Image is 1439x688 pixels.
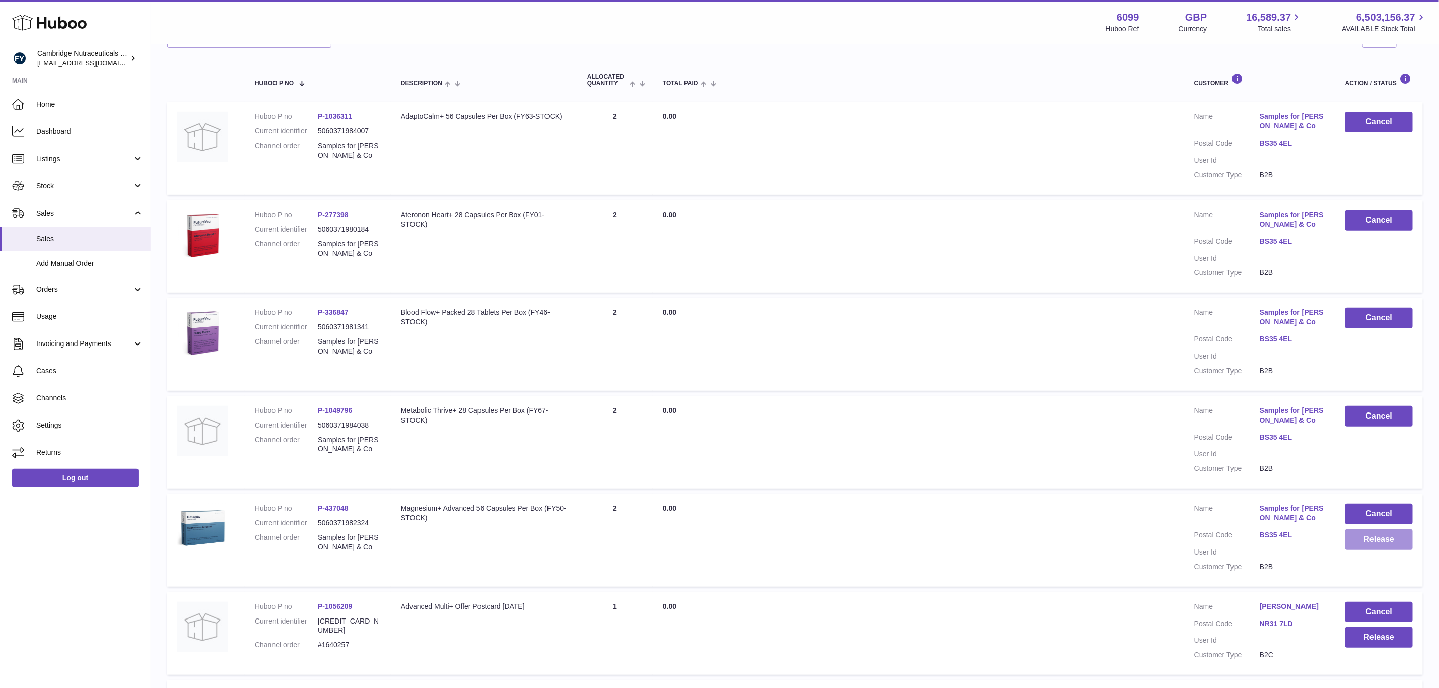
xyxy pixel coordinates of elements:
[36,154,132,164] span: Listings
[1345,210,1413,231] button: Cancel
[255,602,318,611] dt: Huboo P no
[36,421,143,430] span: Settings
[1260,139,1325,148] a: BS35 4EL
[1194,139,1260,151] dt: Postal Code
[1260,237,1325,246] a: BS35 4EL
[401,504,567,523] div: Magnesium+ Advanced 56 Capsules Per Box (FY50-STOCK)
[1260,268,1325,278] dd: B2B
[1194,530,1260,542] dt: Postal Code
[1194,636,1260,645] dt: User Id
[1260,433,1325,442] a: BS35 4EL
[1194,433,1260,445] dt: Postal Code
[1260,170,1325,180] dd: B2B
[577,102,653,194] td: 2
[318,533,381,552] dd: Samples for [PERSON_NAME] & Co
[1185,11,1207,24] strong: GBP
[1356,11,1415,24] span: 6,503,156.37
[318,308,349,316] a: P-336847
[1194,352,1260,361] dt: User Id
[1345,406,1413,427] button: Cancel
[255,421,318,430] dt: Current identifier
[255,239,318,258] dt: Channel order
[1194,449,1260,459] dt: User Id
[1342,11,1427,34] a: 6,503,156.37 AVAILABLE Stock Total
[663,504,676,512] span: 0.00
[1260,210,1325,229] a: Samples for [PERSON_NAME] & Co
[255,308,318,317] dt: Huboo P no
[36,209,132,218] span: Sales
[401,602,567,611] div: Advanced Multi+ Offer Postcard [DATE]
[1345,529,1413,550] button: Release
[255,533,318,552] dt: Channel order
[577,396,653,489] td: 2
[255,640,318,650] dt: Channel order
[12,469,139,487] a: Log out
[663,80,698,87] span: Total paid
[663,308,676,316] span: 0.00
[255,80,294,87] span: Huboo P no
[36,393,143,403] span: Channels
[1194,464,1260,473] dt: Customer Type
[318,406,353,415] a: P-1049796
[1345,504,1413,524] button: Cancel
[1260,562,1325,572] dd: B2B
[1260,650,1325,660] dd: B2C
[1260,504,1325,523] a: Samples for [PERSON_NAME] & Co
[577,494,653,586] td: 2
[36,127,143,136] span: Dashboard
[1194,366,1260,376] dt: Customer Type
[663,602,676,610] span: 0.00
[318,322,381,332] dd: 5060371981341
[1260,464,1325,473] dd: B2B
[1194,406,1260,428] dt: Name
[36,339,132,349] span: Invoicing and Payments
[1260,619,1325,629] a: NR31 7LD
[1345,627,1413,648] button: Release
[401,406,567,425] div: Metabolic Thrive+ 28 Capsules Per Box (FY67-STOCK)
[318,435,381,454] dd: Samples for [PERSON_NAME] & Co
[1260,530,1325,540] a: BS35 4EL
[36,285,132,294] span: Orders
[1194,334,1260,347] dt: Postal Code
[318,504,349,512] a: P-437048
[318,337,381,356] dd: Samples for [PERSON_NAME] & Co
[1342,24,1427,34] span: AVAILABLE Stock Total
[577,592,653,675] td: 1
[318,112,353,120] a: P-1036311
[36,100,143,109] span: Home
[401,308,567,327] div: Blood Flow+ Packed 28 Tablets Per Box (FY46-STOCK)
[1194,562,1260,572] dt: Customer Type
[255,126,318,136] dt: Current identifier
[1194,308,1260,329] dt: Name
[1260,406,1325,425] a: Samples for [PERSON_NAME] & Co
[1194,237,1260,249] dt: Postal Code
[255,112,318,121] dt: Huboo P no
[1194,210,1260,232] dt: Name
[1246,11,1303,34] a: 16,589.37 Total sales
[177,210,228,260] img: 1619443056.png
[177,406,228,456] img: no-photo.jpg
[401,112,567,121] div: AdaptoCalm+ 56 Capsules Per Box (FY63-STOCK)
[36,312,143,321] span: Usage
[12,51,27,66] img: internalAdmin-6099@internal.huboo.com
[255,504,318,513] dt: Huboo P no
[1260,366,1325,376] dd: B2B
[1194,504,1260,525] dt: Name
[1179,24,1207,34] div: Currency
[177,504,228,554] img: 60991720007148.jpg
[1258,24,1303,34] span: Total sales
[255,337,318,356] dt: Channel order
[1194,170,1260,180] dt: Customer Type
[1194,112,1260,133] dt: Name
[1194,619,1260,631] dt: Postal Code
[663,112,676,120] span: 0.00
[36,234,143,244] span: Sales
[587,74,627,87] span: ALLOCATED Quantity
[1194,254,1260,263] dt: User Id
[1194,650,1260,660] dt: Customer Type
[663,406,676,415] span: 0.00
[318,211,349,219] a: P-277398
[177,308,228,358] img: 60991629966130.jpeg
[1246,11,1291,24] span: 16,589.37
[577,200,653,293] td: 2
